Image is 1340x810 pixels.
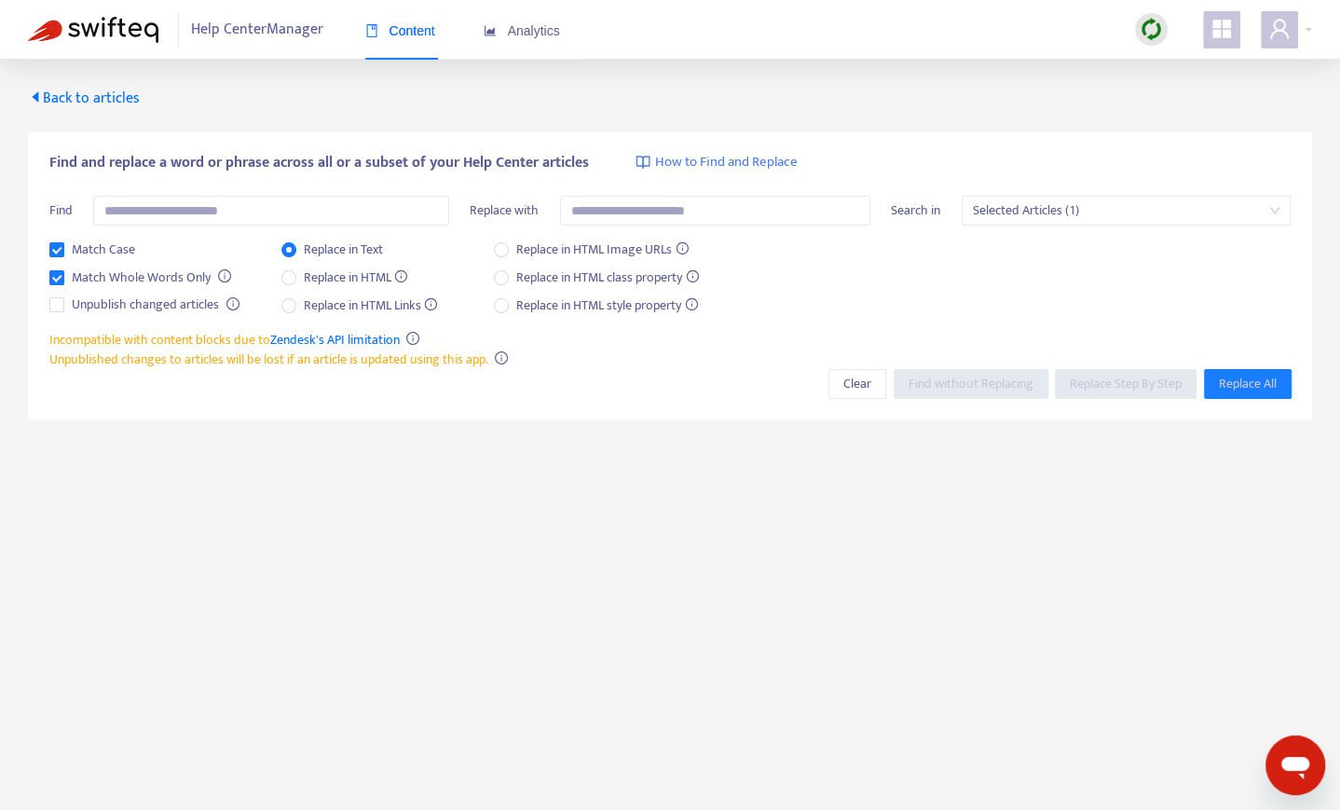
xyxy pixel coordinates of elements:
span: Replace in HTML Image URLs [509,240,696,260]
span: info-circle [495,351,508,364]
button: Replace All [1204,369,1292,399]
span: info-circle [226,297,239,310]
span: Back to articles [28,86,140,111]
span: How to Find and Replace [655,152,798,173]
span: Replace in Text [296,240,390,260]
button: Replace Step By Step [1055,369,1196,399]
span: Unpublish changed articles [64,295,226,315]
span: caret-left [28,89,43,104]
a: How to Find and Replace [636,152,798,173]
span: Clear [843,374,871,394]
span: book [365,24,378,37]
span: Search in [891,199,940,221]
span: info-circle [218,269,231,282]
span: Replace in HTML [296,268,416,288]
span: Selected Articles (1) [973,197,1280,225]
iframe: メッセージングウィンドウを開くボタン [1265,735,1325,795]
span: info-circle [406,332,419,345]
span: Match Whole Words Only [64,268,218,288]
span: Content [365,23,435,38]
span: Replace in HTML class property [509,268,706,288]
img: image-link [636,155,650,170]
span: area-chart [484,24,497,37]
span: Unpublished changes to articles will be lost if an article is updated using this app. [49,349,488,370]
span: Match Case [64,240,143,260]
span: Replace in HTML Links [296,295,445,316]
span: Find and replace a word or phrase across all or a subset of your Help Center articles [49,152,589,174]
img: sync.dc5367851b00ba804db3.png [1140,18,1163,41]
span: Help Center Manager [191,12,323,48]
span: Replace with [470,199,539,221]
span: Replace in HTML style property [509,295,705,316]
button: Clear [828,369,886,399]
span: Find [49,199,73,221]
img: Swifteq [28,17,158,43]
button: Find without Replacing [894,369,1048,399]
span: Incompatible with content blocks due to [49,329,400,350]
span: user [1268,18,1291,40]
span: appstore [1210,18,1233,40]
a: Zendesk's API limitation [270,329,400,350]
span: Analytics [484,23,560,38]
